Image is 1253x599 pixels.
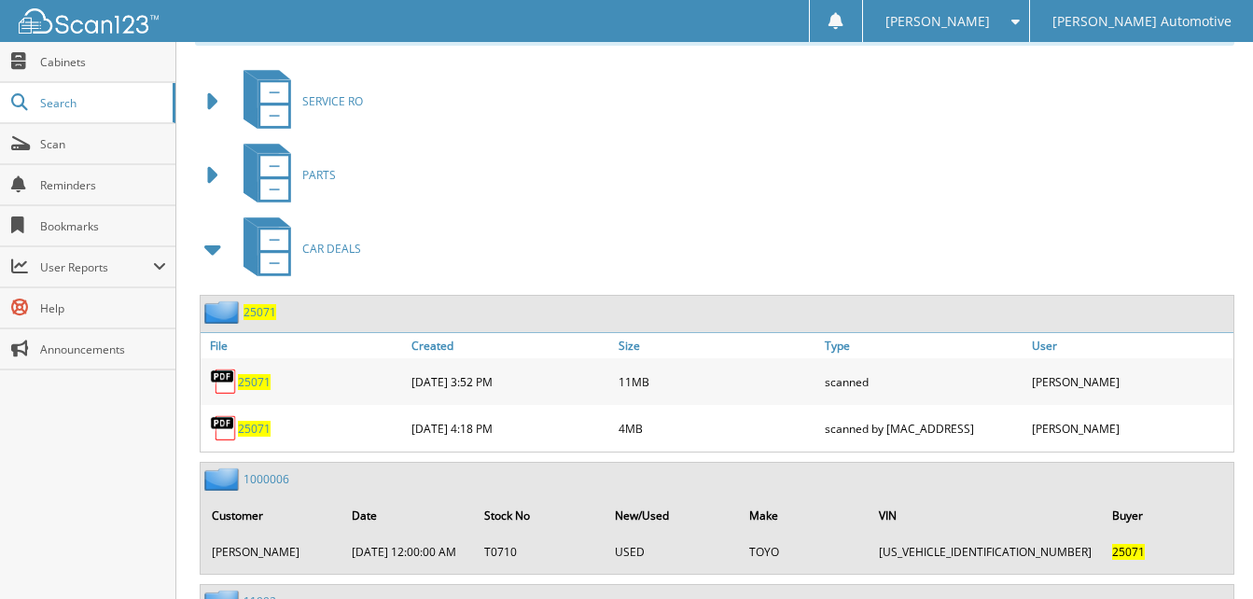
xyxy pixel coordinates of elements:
[232,64,363,138] a: SERVICE RO
[1027,363,1233,400] div: [PERSON_NAME]
[820,363,1026,400] div: scanned
[870,536,1101,567] td: [US_VEHICLE_IDENTIFICATION_NUMBER]
[342,536,473,567] td: [DATE] 12:00:00 AM
[244,471,289,487] a: 1000006
[302,93,363,109] span: SERVICE RO
[204,467,244,491] img: folder2.png
[885,16,990,27] span: [PERSON_NAME]
[407,363,613,400] div: [DATE] 3:52 PM
[40,218,166,234] span: Bookmarks
[606,496,738,535] th: New/Used
[475,496,604,535] th: Stock No
[202,496,341,535] th: Customer
[40,54,166,70] span: Cabinets
[740,496,868,535] th: Make
[1160,509,1253,599] iframe: Chat Widget
[210,414,238,442] img: PDF.png
[244,304,276,320] a: 25071
[40,136,166,152] span: Scan
[740,536,868,567] td: TOYO
[210,368,238,396] img: PDF.png
[40,300,166,316] span: Help
[202,536,341,567] td: [PERSON_NAME]
[407,410,613,447] div: [DATE] 4:18 PM
[614,333,820,358] a: Size
[201,333,407,358] a: File
[1027,410,1233,447] div: [PERSON_NAME]
[19,8,159,34] img: scan123-logo-white.svg
[238,421,271,437] a: 25071
[238,374,271,390] a: 25071
[232,212,361,286] a: CAR DEALS
[302,167,336,183] span: PARTS
[342,496,473,535] th: Date
[204,300,244,324] img: folder2.png
[1112,544,1145,560] span: 25071
[1027,333,1233,358] a: User
[40,341,166,357] span: Announcements
[820,410,1026,447] div: scanned by [MAC_ADDRESS]
[1052,16,1232,27] span: [PERSON_NAME] Automotive
[1103,496,1232,535] th: Buyer
[870,496,1101,535] th: VIN
[302,241,361,257] span: CAR DEALS
[820,333,1026,358] a: Type
[606,536,738,567] td: USED
[407,333,613,358] a: Created
[40,177,166,193] span: Reminders
[232,138,336,212] a: PARTS
[614,410,820,447] div: 4MB
[614,363,820,400] div: 11MB
[475,536,604,567] td: T0710
[40,95,163,111] span: Search
[40,259,153,275] span: User Reports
